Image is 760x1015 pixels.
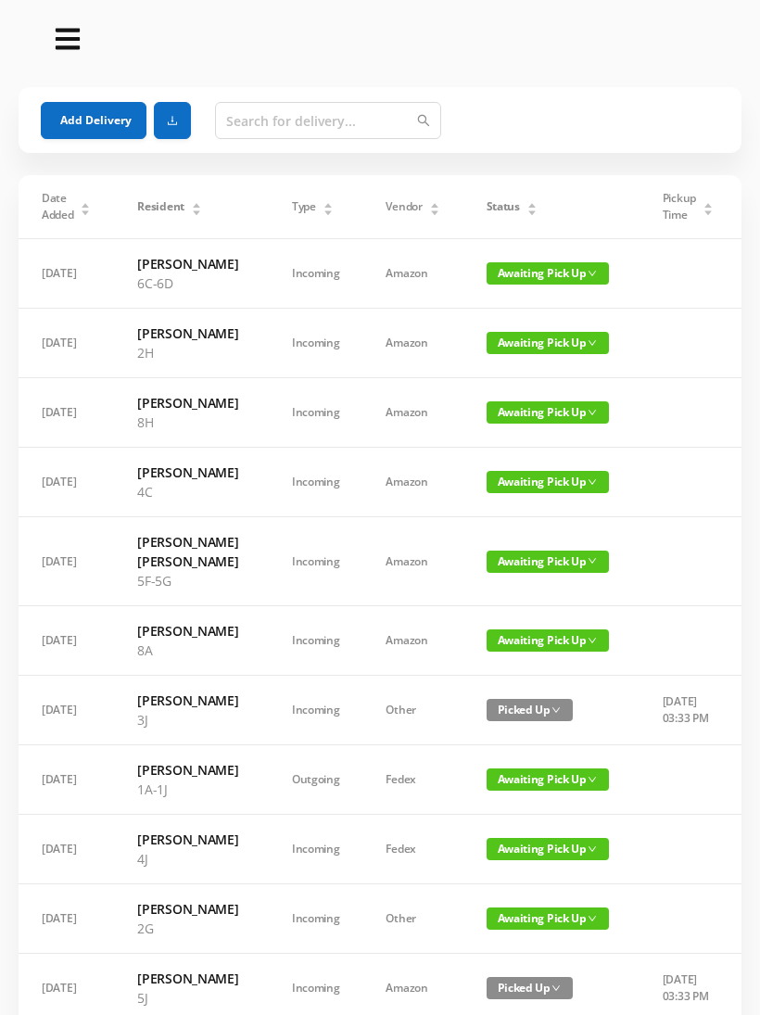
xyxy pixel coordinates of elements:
[429,200,440,211] div: Sort
[487,629,609,652] span: Awaiting Pick Up
[526,200,538,211] div: Sort
[137,482,246,501] p: 4C
[487,977,573,999] span: Picked Up
[588,775,597,784] i: icon: down
[269,884,363,954] td: Incoming
[551,705,561,715] i: icon: down
[81,208,91,213] i: icon: caret-down
[137,254,246,273] h6: [PERSON_NAME]
[137,463,246,482] h6: [PERSON_NAME]
[362,745,462,815] td: Fedex
[137,899,246,919] h6: [PERSON_NAME]
[588,269,597,278] i: icon: down
[137,691,246,710] h6: [PERSON_NAME]
[703,208,713,213] i: icon: caret-down
[19,239,114,309] td: [DATE]
[487,699,573,721] span: Picked Up
[487,471,609,493] span: Awaiting Pick Up
[137,198,184,215] span: Resident
[19,745,114,815] td: [DATE]
[487,332,609,354] span: Awaiting Pick Up
[429,200,439,206] i: icon: caret-up
[269,378,363,448] td: Incoming
[588,408,597,417] i: icon: down
[551,983,561,993] i: icon: down
[362,239,462,309] td: Amazon
[526,208,537,213] i: icon: caret-down
[19,884,114,954] td: [DATE]
[323,208,333,213] i: icon: caret-down
[362,815,462,884] td: Fedex
[663,190,696,223] span: Pickup Time
[19,309,114,378] td: [DATE]
[292,198,316,215] span: Type
[362,309,462,378] td: Amazon
[154,102,191,139] button: icon: download
[215,102,441,139] input: Search for delivery...
[19,815,114,884] td: [DATE]
[269,745,363,815] td: Outgoing
[487,838,609,860] span: Awaiting Pick Up
[137,641,246,660] p: 8A
[417,114,430,127] i: icon: search
[269,517,363,606] td: Incoming
[588,914,597,923] i: icon: down
[362,448,462,517] td: Amazon
[137,760,246,780] h6: [PERSON_NAME]
[81,200,91,206] i: icon: caret-up
[191,208,201,213] i: icon: caret-down
[269,448,363,517] td: Incoming
[137,710,246,730] p: 3J
[137,969,246,988] h6: [PERSON_NAME]
[588,477,597,487] i: icon: down
[137,532,246,571] h6: [PERSON_NAME] [PERSON_NAME]
[19,676,114,745] td: [DATE]
[137,324,246,343] h6: [PERSON_NAME]
[191,200,201,206] i: icon: caret-up
[269,676,363,745] td: Incoming
[588,844,597,854] i: icon: down
[429,208,439,213] i: icon: caret-down
[269,309,363,378] td: Incoming
[191,200,202,211] div: Sort
[588,556,597,565] i: icon: down
[487,768,609,791] span: Awaiting Pick Up
[640,676,737,745] td: [DATE] 03:33 PM
[386,198,422,215] span: Vendor
[137,393,246,412] h6: [PERSON_NAME]
[137,988,246,1008] p: 5J
[137,780,246,799] p: 1A-1J
[362,884,462,954] td: Other
[269,606,363,676] td: Incoming
[19,378,114,448] td: [DATE]
[137,412,246,432] p: 8H
[487,401,609,424] span: Awaiting Pick Up
[41,102,146,139] button: Add Delivery
[80,200,91,211] div: Sort
[19,448,114,517] td: [DATE]
[362,517,462,606] td: Amazon
[137,343,246,362] p: 2H
[323,200,334,211] div: Sort
[487,262,609,285] span: Awaiting Pick Up
[269,239,363,309] td: Incoming
[42,190,74,223] span: Date Added
[137,849,246,869] p: 4J
[703,200,713,206] i: icon: caret-up
[19,606,114,676] td: [DATE]
[487,551,609,573] span: Awaiting Pick Up
[526,200,537,206] i: icon: caret-up
[588,338,597,348] i: icon: down
[588,636,597,645] i: icon: down
[137,919,246,938] p: 2G
[487,907,609,930] span: Awaiting Pick Up
[362,378,462,448] td: Amazon
[362,606,462,676] td: Amazon
[19,517,114,606] td: [DATE]
[137,273,246,293] p: 6C-6D
[137,830,246,849] h6: [PERSON_NAME]
[487,198,520,215] span: Status
[323,200,333,206] i: icon: caret-up
[269,815,363,884] td: Incoming
[137,621,246,641] h6: [PERSON_NAME]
